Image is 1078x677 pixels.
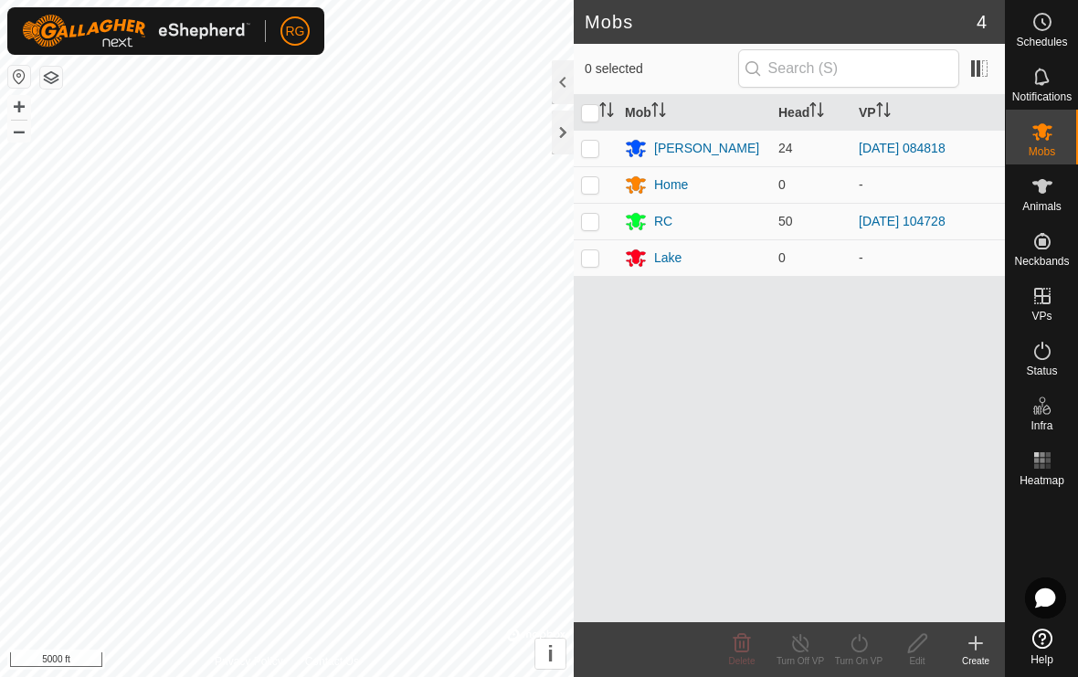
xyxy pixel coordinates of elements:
[738,49,959,88] input: Search (S)
[654,212,672,231] div: RC
[1014,256,1069,267] span: Neckbands
[859,214,946,228] a: [DATE] 104728
[1026,365,1057,376] span: Status
[535,639,565,669] button: i
[1006,621,1078,672] a: Help
[1012,91,1072,102] span: Notifications
[778,250,786,265] span: 0
[547,641,554,666] span: i
[8,120,30,142] button: –
[876,105,891,120] p-sorticon: Activate to sort
[888,654,946,668] div: Edit
[778,177,786,192] span: 0
[654,139,759,158] div: [PERSON_NAME]
[654,249,682,268] div: Lake
[1031,311,1052,322] span: VPs
[771,95,851,131] th: Head
[977,8,987,36] span: 4
[22,15,250,48] img: Gallagher Logo
[40,67,62,89] button: Map Layers
[599,105,614,120] p-sorticon: Activate to sort
[946,654,1005,668] div: Create
[1016,37,1067,48] span: Schedules
[1030,420,1052,431] span: Infra
[305,653,359,670] a: Contact Us
[286,22,305,41] span: RG
[1022,201,1062,212] span: Animals
[585,59,738,79] span: 0 selected
[215,653,283,670] a: Privacy Policy
[1020,475,1064,486] span: Heatmap
[729,656,756,666] span: Delete
[859,141,946,155] a: [DATE] 084818
[778,214,793,228] span: 50
[585,11,977,33] h2: Mobs
[1029,146,1055,157] span: Mobs
[809,105,824,120] p-sorticon: Activate to sort
[8,96,30,118] button: +
[778,141,793,155] span: 24
[618,95,771,131] th: Mob
[851,95,1005,131] th: VP
[771,654,830,668] div: Turn Off VP
[1030,654,1053,665] span: Help
[654,175,688,195] div: Home
[830,654,888,668] div: Turn On VP
[851,166,1005,203] td: -
[651,105,666,120] p-sorticon: Activate to sort
[851,239,1005,276] td: -
[8,66,30,88] button: Reset Map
